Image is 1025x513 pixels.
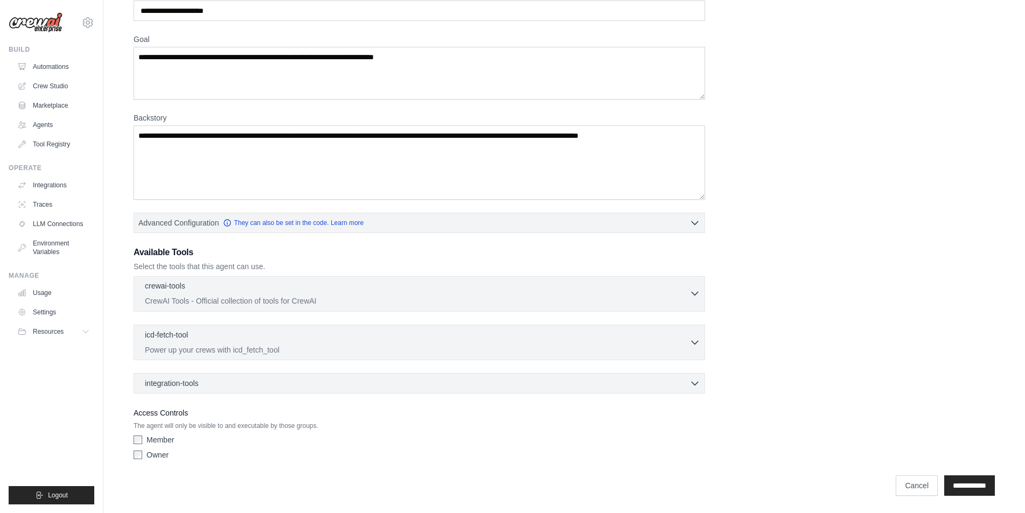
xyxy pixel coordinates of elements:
[138,217,219,228] span: Advanced Configuration
[13,235,94,261] a: Environment Variables
[13,116,94,133] a: Agents
[13,177,94,194] a: Integrations
[223,219,364,227] a: They can also be set in the code. Learn more
[13,78,94,95] a: Crew Studio
[9,164,94,172] div: Operate
[9,486,94,504] button: Logout
[134,406,705,419] label: Access Controls
[9,271,94,280] div: Manage
[13,58,94,75] a: Automations
[33,327,64,336] span: Resources
[145,280,185,291] p: crewai-tools
[145,296,689,306] p: CrewAI Tools - Official collection of tools for CrewAI
[9,12,62,33] img: Logo
[138,280,700,306] button: crewai-tools CrewAI Tools - Official collection of tools for CrewAI
[145,378,199,389] span: integration-tools
[896,475,938,496] a: Cancel
[145,345,689,355] p: Power up your crews with icd_fetch_tool
[134,213,705,233] button: Advanced Configuration They can also be set in the code. Learn more
[13,323,94,340] button: Resources
[13,97,94,114] a: Marketplace
[145,329,188,340] p: icd-fetch-tool
[138,329,700,355] button: icd-fetch-tool Power up your crews with icd_fetch_tool
[134,34,705,45] label: Goal
[134,113,705,123] label: Backstory
[138,378,700,389] button: integration-tools
[9,45,94,54] div: Build
[13,196,94,213] a: Traces
[13,284,94,301] a: Usage
[13,136,94,153] a: Tool Registry
[134,261,705,272] p: Select the tools that this agent can use.
[13,215,94,233] a: LLM Connections
[134,421,705,430] p: The agent will only be visible to and executable by those groups.
[147,434,174,445] label: Member
[13,304,94,321] a: Settings
[147,449,169,460] label: Owner
[48,491,68,500] span: Logout
[134,246,705,259] h3: Available Tools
